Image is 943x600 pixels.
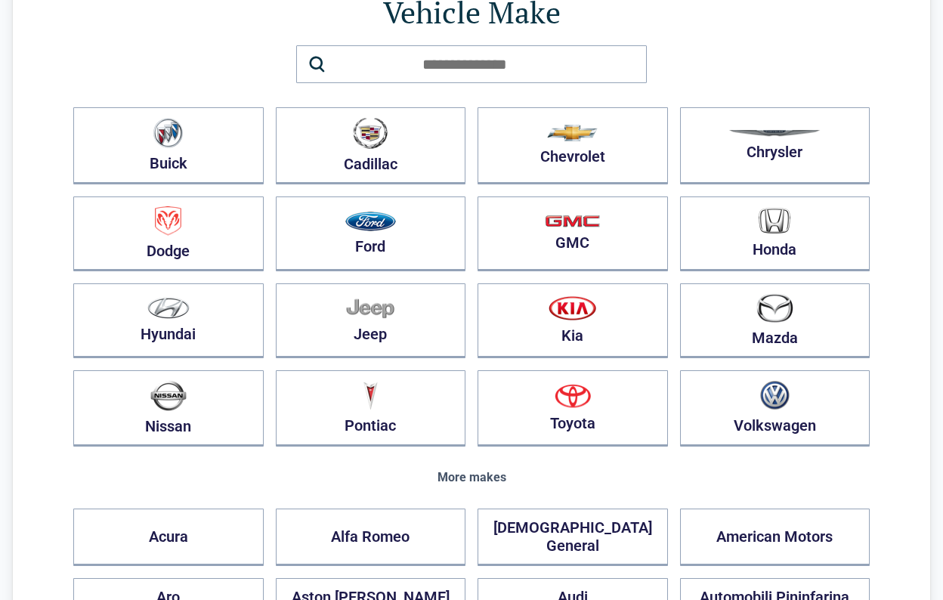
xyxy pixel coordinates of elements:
[276,283,466,358] button: Jeep
[73,370,264,447] button: Nissan
[680,370,870,447] button: Volkswagen
[478,107,668,184] button: Chevrolet
[73,196,264,271] button: Dodge
[478,283,668,358] button: Kia
[478,509,668,566] button: [DEMOGRAPHIC_DATA] General
[73,509,264,566] button: Acura
[478,370,668,447] button: Toyota
[680,509,870,566] button: American Motors
[276,370,466,447] button: Pontiac
[478,196,668,271] button: GMC
[73,471,870,484] div: More makes
[680,283,870,358] button: Mazda
[276,509,466,566] button: Alfa Romeo
[680,107,870,184] button: Chrysler
[680,196,870,271] button: Honda
[73,107,264,184] button: Buick
[73,283,264,358] button: Hyundai
[276,107,466,184] button: Cadillac
[276,196,466,271] button: Ford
